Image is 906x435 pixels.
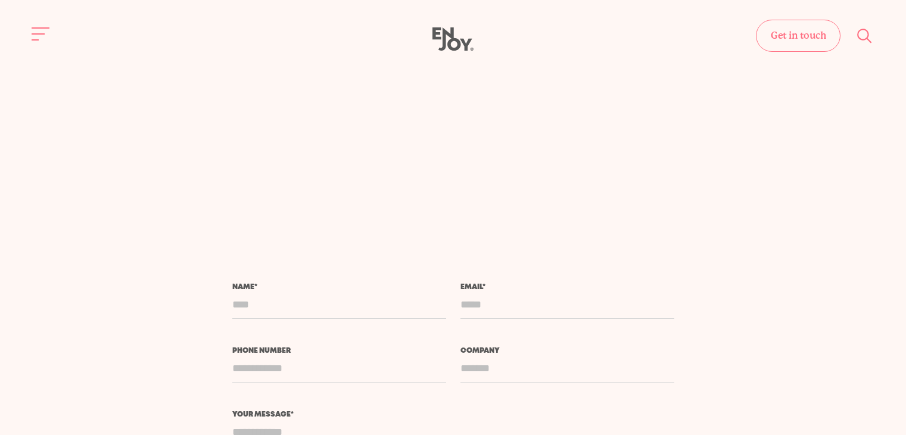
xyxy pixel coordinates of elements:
label: Email [460,284,674,291]
label: Your message [232,411,674,418]
label: Name [232,284,446,291]
label: Phone number [232,347,446,355]
label: Company [460,347,674,355]
a: Get in touch [756,20,840,52]
button: Site search [852,23,877,48]
button: Site navigation [29,21,54,46]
